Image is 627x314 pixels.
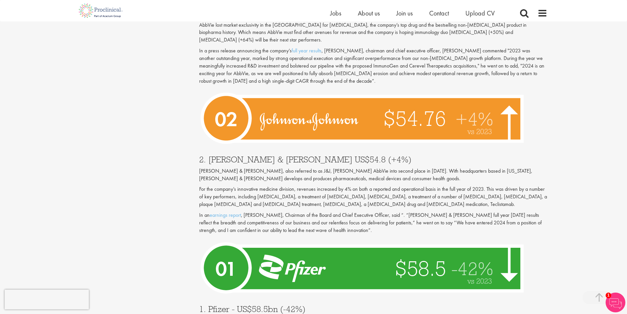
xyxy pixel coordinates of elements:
[358,9,380,17] a: About us
[429,9,449,17] a: Contact
[199,155,547,164] h3: 2. [PERSON_NAME] & [PERSON_NAME] US$54.8 (+4%)
[199,212,547,234] p: In an , [PERSON_NAME], Chairman of the Board and Chief Executive Officer, said “. “[PERSON_NAME] ...
[292,47,322,54] a: full year results
[199,167,547,183] p: [PERSON_NAME] & [PERSON_NAME], also referred to as J&J, [PERSON_NAME] AbbVie into second place in...
[199,47,547,85] p: In a press release announcing the company’s , [PERSON_NAME], chairman and chief executive officer...
[330,9,341,17] a: Jobs
[5,290,89,309] iframe: reCAPTCHA
[396,9,413,17] a: Join us
[465,9,495,17] a: Upload CV
[199,186,547,208] p: For the company’s innovative medicine division, revenues increased by 4% on both a reported and o...
[199,305,547,313] h3: 1. Pfizer - US$58.5bn (-42%)
[606,293,611,298] span: 1
[199,6,547,44] p: Sales totalled US$54.3bn in [DATE], down 6% YOY owing to declines for immunology with the loss of...
[210,212,241,218] a: earnings report
[606,293,625,312] img: Chatbot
